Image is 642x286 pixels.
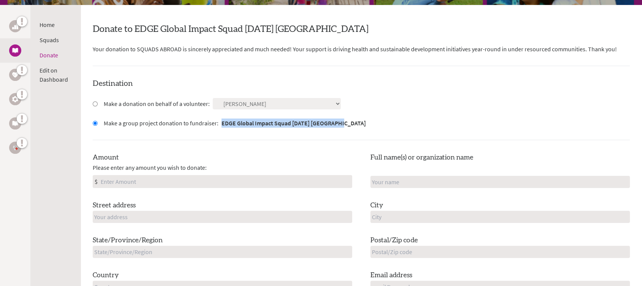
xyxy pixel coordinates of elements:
label: Country [93,270,119,281]
img: Education [12,48,18,53]
label: Street address [93,200,136,211]
h2: Donate to EDGE Global Impact Squad [DATE] [GEOGRAPHIC_DATA] [93,23,630,35]
div: $ [93,175,99,188]
p: Your donation to SQUADS ABROAD is sincerely appreciated and much needed! Your support is driving ... [93,44,630,54]
input: Postal/Zip code [370,246,630,258]
a: Impact [9,117,21,130]
a: Health [9,69,21,81]
img: Impact [12,121,18,126]
input: State/Province/Region [93,246,352,258]
a: Home [40,21,55,28]
a: Squads [40,36,59,44]
span: Please enter any amount you wish to donate: [93,163,207,172]
a: Medical [9,142,21,154]
a: Edit on Dashboard [40,66,68,83]
a: Donate [40,51,58,59]
a: STEM [9,93,21,105]
label: Postal/Zip code [370,235,418,246]
input: Your address [93,211,352,223]
li: Edit on Dashboard [40,66,71,84]
li: Squads [40,35,71,44]
label: State/Province/Region [93,235,163,246]
a: Education [9,44,21,57]
h4: Destination [93,78,630,89]
input: Your name [370,176,630,188]
img: STEM [12,96,18,102]
img: Business [12,23,18,29]
label: City [370,200,383,211]
label: Full name(s) or organization name [370,152,473,163]
label: Email address [370,270,412,281]
img: Health [12,72,18,77]
li: Home [40,20,71,29]
a: Business [9,20,21,32]
label: Amount [93,152,119,163]
strong: EDGE Global Impact Squad [DATE] [GEOGRAPHIC_DATA] [221,119,366,127]
li: Donate [40,51,71,60]
input: Enter Amount [99,175,352,188]
label: Make a donation on behalf of a volunteer: [104,99,210,108]
img: Medical [12,145,18,151]
input: City [370,211,630,223]
label: Make a group project donation to fundraiser: [104,119,366,128]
